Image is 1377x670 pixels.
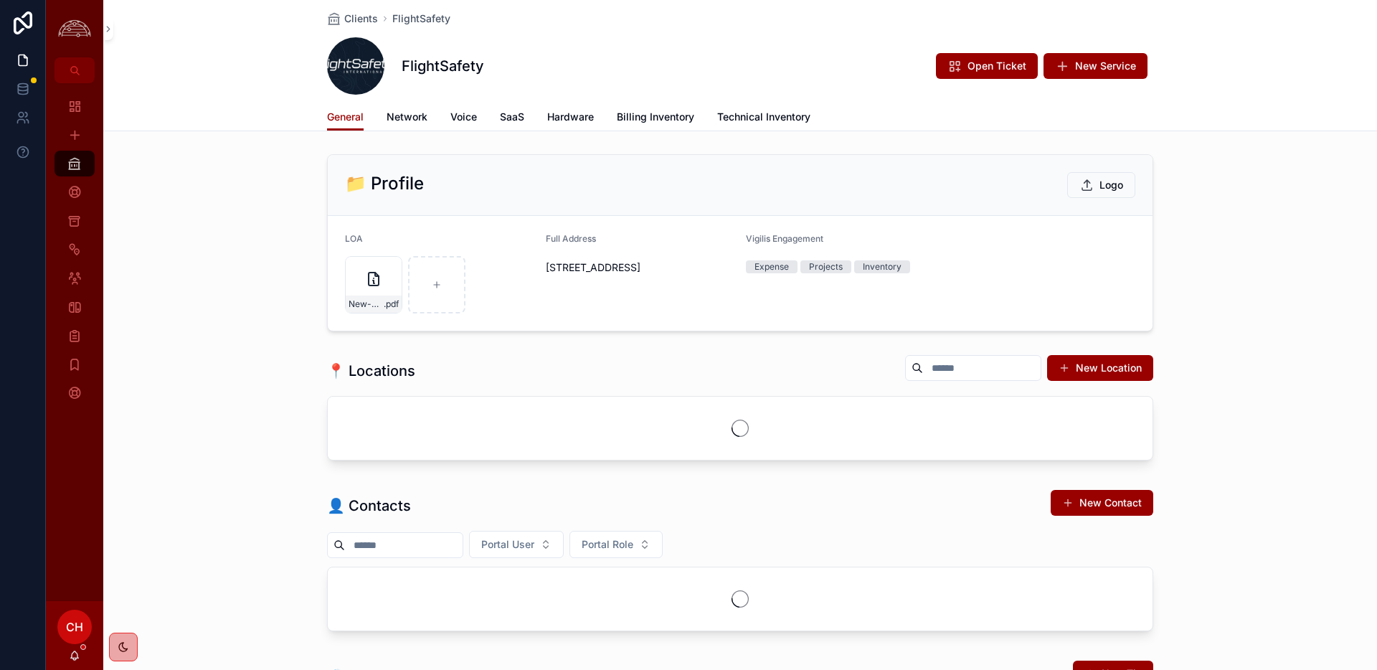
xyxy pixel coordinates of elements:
a: Technical Inventory [717,104,810,133]
span: LOA [345,233,363,244]
span: Portal User [481,537,534,552]
h1: 👤 Contacts [327,496,411,516]
div: Inventory [863,260,902,273]
span: Portal Role [582,537,633,552]
span: Billing Inventory [617,110,694,124]
span: Voice [450,110,477,124]
a: Voice [450,104,477,133]
span: Open Ticket [967,59,1026,73]
a: Clients [327,11,378,26]
button: Select Button [469,531,564,558]
h1: 📍 Locations [327,361,415,381]
a: SaaS [500,104,524,133]
span: SaaS [500,110,524,124]
a: FlightSafety [392,11,450,26]
span: .pdf [384,298,399,310]
span: Network [387,110,427,124]
a: Network [387,104,427,133]
a: Hardware [547,104,594,133]
span: Vigilis Engagement [746,233,823,244]
h2: 📁 Profile [345,172,424,195]
button: Open Ticket [936,53,1038,79]
div: Expense [754,260,789,273]
span: [STREET_ADDRESS] [546,260,735,275]
button: New Contact [1051,490,1153,516]
span: Hardware [547,110,594,124]
h1: FlightSafety [402,56,484,76]
span: Technical Inventory [717,110,810,124]
button: New Location [1047,355,1153,381]
button: Select Button [569,531,663,558]
div: scrollable content [46,83,103,425]
span: New-Socium-LOA [349,298,384,310]
button: Logo [1067,172,1135,198]
span: General [327,110,364,124]
span: Full Address [546,233,596,244]
a: Billing Inventory [617,104,694,133]
button: New Service [1044,53,1147,79]
a: General [327,104,364,131]
div: Projects [809,260,843,273]
span: Clients [344,11,378,26]
span: Logo [1099,178,1123,192]
img: App logo [55,18,95,40]
span: New Service [1075,59,1136,73]
span: CH [66,618,83,636]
